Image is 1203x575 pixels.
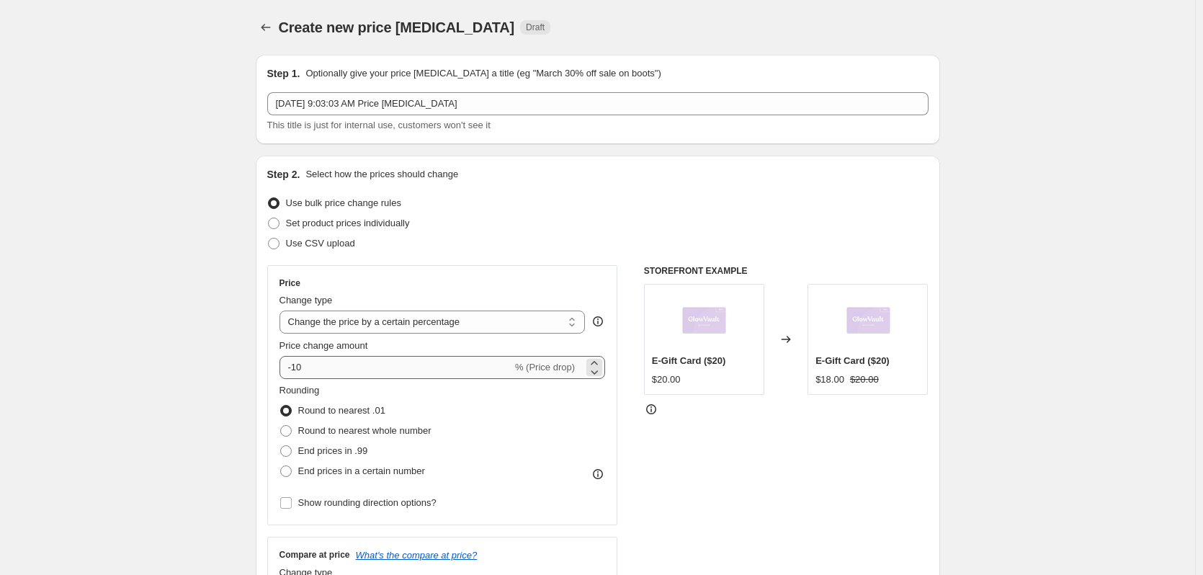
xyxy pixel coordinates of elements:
[305,66,661,81] p: Optionally give your price [MEDICAL_DATA] a title (eg "March 30% off sale on boots")
[298,425,431,436] span: Round to nearest whole number
[298,465,425,476] span: End prices in a certain number
[515,362,575,373] span: % (Price drop)
[652,355,726,366] span: E-Gift Card ($20)
[267,120,491,130] span: This title is just for internal use, customers won't see it
[279,356,512,379] input: -15
[267,66,300,81] h2: Step 1.
[839,292,897,349] img: 20_80x.png
[267,167,300,182] h2: Step 2.
[675,292,733,349] img: 20_80x.png
[279,385,320,396] span: Rounding
[815,355,890,366] span: E-Gift Card ($20)
[815,373,844,387] div: $18.00
[591,314,605,329] div: help
[298,497,437,508] span: Show rounding direction options?
[644,265,929,277] h6: STOREFRONT EXAMPLE
[526,22,545,33] span: Draft
[256,17,276,37] button: Price change jobs
[298,405,385,416] span: Round to nearest .01
[652,373,681,387] div: $20.00
[279,295,333,306] span: Change type
[279,549,350,561] h3: Compare at price
[279,277,300,289] h3: Price
[286,218,410,228] span: Set product prices individually
[356,550,478,561] button: What's the compare at price?
[298,445,368,456] span: End prices in .99
[850,373,879,387] strike: $20.00
[279,340,368,351] span: Price change amount
[286,238,355,249] span: Use CSV upload
[305,167,458,182] p: Select how the prices should change
[267,92,929,115] input: 30% off holiday sale
[286,197,401,208] span: Use bulk price change rules
[279,19,515,35] span: Create new price [MEDICAL_DATA]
